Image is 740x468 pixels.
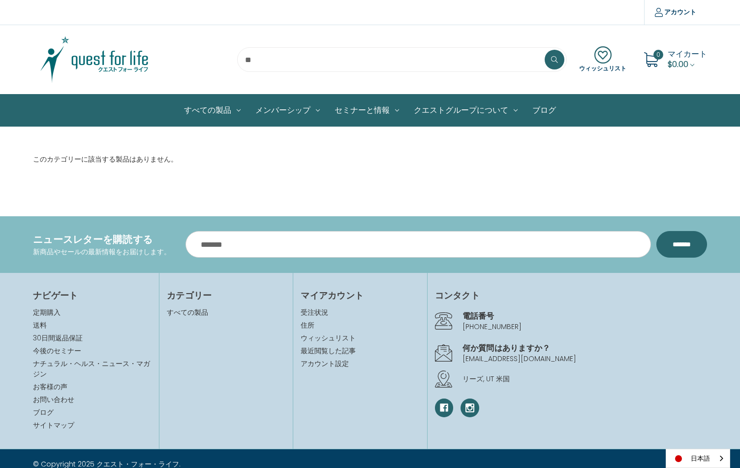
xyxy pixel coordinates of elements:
[33,382,67,392] a: お客様の声
[167,307,208,317] a: すべての製品
[525,95,563,126] a: ブログ
[33,407,54,417] a: ブログ
[177,95,248,126] a: All Products
[248,95,327,126] a: メンバーシップ
[327,95,406,126] a: セミナーと情報
[33,35,156,84] img: クエスト・グループ
[462,354,576,364] a: [EMAIL_ADDRESS][DOMAIN_NAME]
[33,232,171,247] h4: ニュースレターを購読する
[668,59,688,70] span: $0.00
[668,48,707,70] a: Cart with 0 items
[33,420,74,430] a: サイトマップ
[666,449,730,468] aside: Language selected: 日本語
[462,342,707,354] h4: 何か質問はありますか？
[579,46,626,73] a: ウィッシュリスト
[666,449,730,468] div: Language
[33,346,81,356] a: 今後のセミナー
[33,359,150,379] a: ナチュラル・ヘルス・ニュース・マガジン
[33,289,152,302] h4: ナビゲート
[301,289,419,302] h4: マイアカウント
[406,95,525,126] a: クエストグループについて
[33,307,61,317] a: 定期購入
[301,346,419,356] a: 最近閲覧した記事
[462,310,707,322] h4: 電話番号
[33,320,47,330] a: 送料
[301,320,419,331] a: 住所
[33,333,83,343] a: 30日間返品保証
[33,247,171,257] p: 新商品やセールの最新情報をお届けします。
[167,289,285,302] h4: カテゴリー
[462,374,707,384] p: リーズ, UT 米国
[666,449,730,468] a: 日本語
[301,307,419,318] a: 受注状況
[653,50,663,60] span: 0
[33,395,74,404] a: お問い合わせ
[668,48,707,60] span: マイカート
[435,289,707,302] h4: コンタクト
[301,359,419,369] a: アカウント設定
[301,333,419,343] a: ウィッシュリスト
[33,154,707,165] p: このカテゴリーに該当する製品はありません。
[462,322,522,332] a: [PHONE_NUMBER]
